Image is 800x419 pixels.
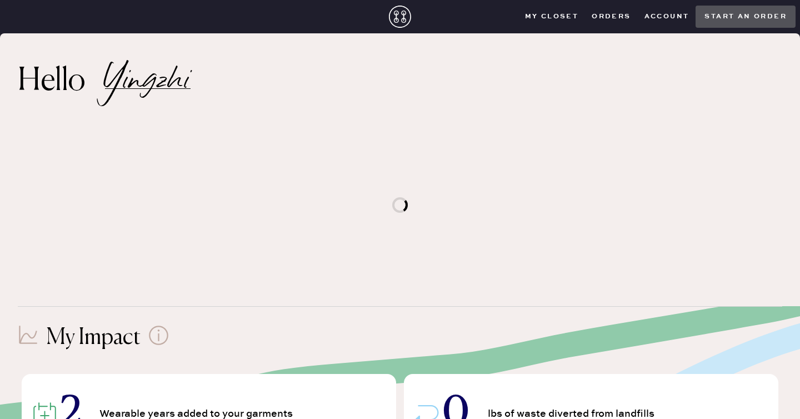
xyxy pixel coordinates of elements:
h2: Hello [18,68,105,95]
button: Account [638,8,696,25]
span: lbs of waste diverted from landfills [488,409,658,419]
h2: Yingzhi [105,74,191,89]
button: Start an order [696,6,796,28]
button: My Closet [518,8,586,25]
h1: My Impact [46,325,141,351]
span: Wearable years added to your garments [99,409,297,419]
button: Orders [585,8,637,25]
